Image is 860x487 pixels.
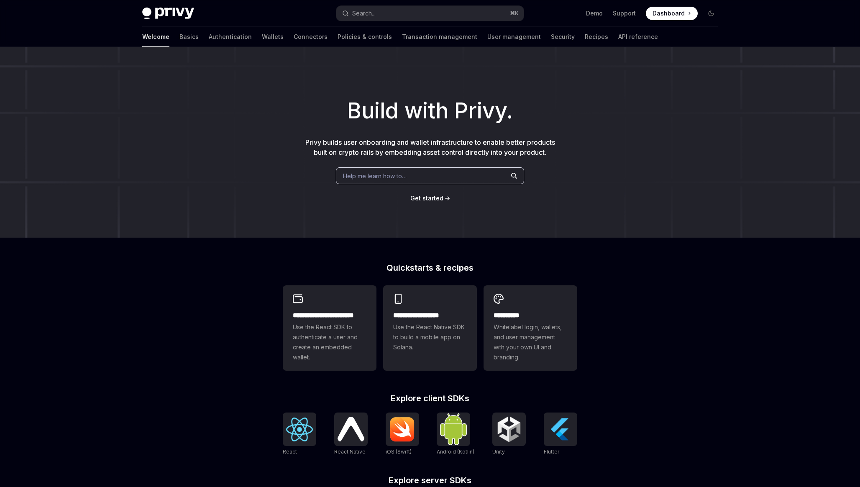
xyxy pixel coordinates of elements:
span: React Native [334,449,366,455]
img: iOS (Swift) [389,417,416,442]
span: Android (Kotlin) [437,449,474,455]
span: Use the React Native SDK to build a mobile app on Solana. [393,322,467,352]
img: Unity [496,416,522,443]
h2: Explore client SDKs [283,394,577,402]
a: ReactReact [283,413,316,456]
a: **** **** **** ***Use the React Native SDK to build a mobile app on Solana. [383,285,477,371]
img: dark logo [142,8,194,19]
span: Whitelabel login, wallets, and user management with your own UI and branding. [494,322,567,362]
span: Use the React SDK to authenticate a user and create an embedded wallet. [293,322,366,362]
a: Welcome [142,27,169,47]
a: Transaction management [402,27,477,47]
a: Basics [179,27,199,47]
a: Wallets [262,27,284,47]
a: UnityUnity [492,413,526,456]
a: Demo [586,9,603,18]
a: Authentication [209,27,252,47]
a: React NativeReact Native [334,413,368,456]
a: Dashboard [646,7,698,20]
span: ⌘ K [510,10,519,17]
a: **** *****Whitelabel login, wallets, and user management with your own UI and branding. [484,285,577,371]
h2: Quickstarts & recipes [283,264,577,272]
a: Security [551,27,575,47]
a: Get started [410,194,443,202]
span: Get started [410,195,443,202]
a: FlutterFlutter [544,413,577,456]
h1: Build with Privy. [13,95,847,127]
span: iOS (Swift) [386,449,412,455]
img: React Native [338,417,364,441]
a: Support [613,9,636,18]
a: User management [487,27,541,47]
span: Unity [492,449,505,455]
a: Recipes [585,27,608,47]
button: Open search [336,6,524,21]
a: iOS (Swift)iOS (Swift) [386,413,419,456]
img: Flutter [547,416,574,443]
a: API reference [618,27,658,47]
img: React [286,418,313,441]
button: Toggle dark mode [704,7,718,20]
h2: Explore server SDKs [283,476,577,484]
span: Flutter [544,449,559,455]
a: Policies & controls [338,27,392,47]
img: Android (Kotlin) [440,413,467,445]
span: React [283,449,297,455]
span: Help me learn how to… [343,172,407,180]
div: Search... [352,8,376,18]
span: Privy builds user onboarding and wallet infrastructure to enable better products built on crypto ... [305,138,555,156]
a: Android (Kotlin)Android (Kotlin) [437,413,474,456]
span: Dashboard [653,9,685,18]
a: Connectors [294,27,328,47]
